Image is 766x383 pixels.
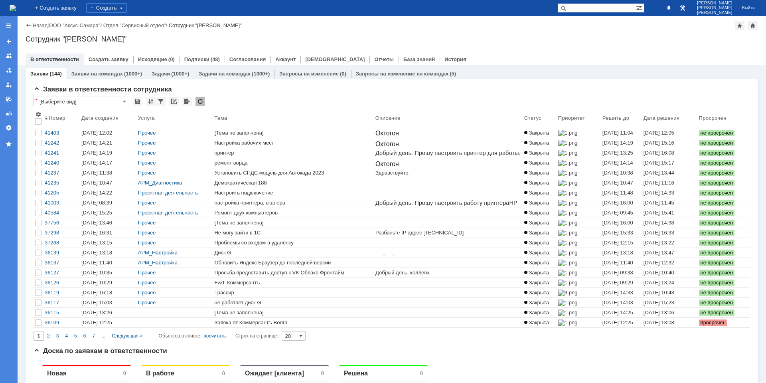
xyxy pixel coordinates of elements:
a: [DATE] 13:46 [80,218,136,228]
span: Закрыта [524,150,549,156]
a: Установить СПДС модуль для Автокада 2023 [213,168,373,178]
a: Прочее [138,240,156,246]
div: Фильтрация... [156,97,166,106]
a: 41241 [43,148,80,158]
div: Сортировка... [146,97,156,106]
a: 41403 [43,128,80,138]
a: [DATE] 14:21 [80,138,136,148]
a: [DATE] 11:40 [601,258,642,268]
a: не просрочен [697,258,745,268]
span: не просрочен [699,240,734,246]
span: Закрыта [524,210,549,216]
div: 37756 [45,220,78,226]
a: [DATE] 08:39 [80,198,136,208]
span: [DATE] 11:04 [602,130,633,136]
img: 1.png [558,140,578,146]
a: [DATE] 14:22 [80,188,136,198]
div: Скопировать ссылку на список [169,97,179,106]
a: Отчеты [374,56,394,62]
div: [DATE] 11:16 [644,180,674,186]
a: Запросы на изменение на командах [356,71,448,77]
div: [DATE] 14:17 [81,160,112,166]
a: Закрыта [523,178,557,188]
img: 1.png [558,220,578,226]
div: [DATE] 13:44 [644,170,674,176]
a: [DATE] 12:02 [80,128,136,138]
span: [DATE] 11:48 [602,190,633,196]
a: [DATE] 14:19 [80,148,136,158]
div: [DATE] 15:41 [644,210,674,216]
div: принтер [214,150,372,156]
div: [DATE] 12:05 [644,130,674,136]
a: Настроить подключение [213,188,373,198]
span: не просрочен [699,140,734,146]
a: не просрочен [697,128,745,138]
a: Задачи [152,71,170,77]
div: Создать [86,3,127,13]
span: Закрыта [524,180,549,186]
a: Закрыта [523,268,557,278]
div: [DATE] 13:22 [644,240,674,246]
div: Не могу зайти в 1С [214,230,372,236]
a: не просрочен [697,218,745,228]
a: Закрыта [523,228,557,238]
a: Заявки на командах [2,50,15,62]
a: [DATE] 13:47 [642,248,697,258]
th: Дата решения [642,109,697,128]
a: 1.png [557,258,601,268]
a: 1.png [557,188,601,198]
th: Статус [523,109,557,128]
a: [DATE] 10:38 [601,168,642,178]
a: Закрыта [523,198,557,208]
span: Закрыта [524,220,549,226]
a: не просрочен [697,168,745,178]
span: Закрыта [524,240,549,246]
a: Обновить Яндекс Браузер до последней версии [213,258,373,268]
div: Добавить в избранное [735,21,744,30]
a: [DATE] 11:48 [601,188,642,198]
a: 37756 [43,218,80,228]
a: Перейти на домашнюю страницу [10,5,16,11]
span: [DATE] 13:18 [602,250,633,256]
a: 1.png [557,218,601,228]
a: [Тема не заполнена] [213,218,373,228]
div: [DATE] 13:47 [644,250,674,256]
a: Прочее [138,220,156,226]
img: 1.png [558,200,578,206]
a: 37298 [43,228,80,238]
a: не просрочен [697,198,745,208]
a: Заявки на командах [71,71,123,77]
div: Сохранить вид [133,97,142,106]
span: [DATE] 09:45 [602,210,633,216]
a: 41003 [43,198,80,208]
a: не просрочен [697,188,745,198]
div: Номер [49,115,65,121]
a: [DATE] 10:35 [80,268,136,278]
div: Демократическая 188 [214,180,372,186]
a: Подписки [184,56,209,62]
a: [DATE] 11:04 [601,128,642,138]
a: Проблемы со входом в удаленку [213,238,373,248]
a: 1.png [557,128,601,138]
a: [DATE] 16:00 [601,218,642,228]
th: Тема [213,109,373,128]
a: Закрыта [523,248,557,258]
span: [DATE] 16:00 [602,200,633,206]
th: Номер [43,109,80,128]
span: не просрочен [699,220,734,226]
a: Мои заявки [2,78,15,91]
a: [DATE] 14:17 [80,158,136,168]
a: [DATE] 11:38 [80,168,136,178]
div: [DATE] 16:33 [644,230,674,236]
span: Закрыта [524,190,549,196]
a: Перейти в интерфейс администратора [678,3,687,13]
a: [DATE] 13:44 [642,168,697,178]
a: Заявки в моей ответственности [2,64,15,77]
a: [DATE] 16:33 [642,228,697,238]
a: 1.png [557,198,601,208]
th: Приоритет [557,109,601,128]
div: 41241 [45,150,78,156]
img: 1.png [558,190,578,196]
a: Прочее [138,140,156,146]
a: Закрыта [523,238,557,248]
